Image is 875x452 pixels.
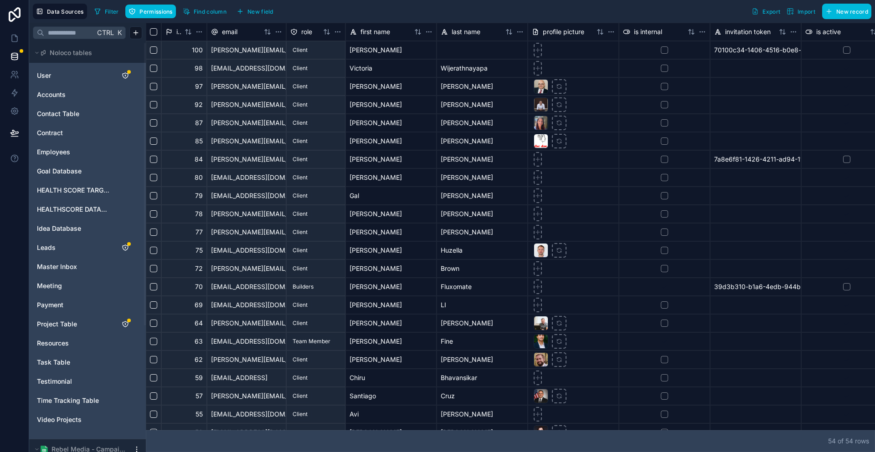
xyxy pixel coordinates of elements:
a: Leads [37,243,111,252]
span: Resources [37,339,69,348]
span: role [301,27,312,36]
div: User [33,68,142,83]
a: Meeting [37,281,111,290]
div: Client [293,82,308,91]
div: [EMAIL_ADDRESS] [207,369,286,387]
div: Meeting [33,279,142,293]
span: Find column [194,8,226,15]
div: [PERSON_NAME] [437,77,528,96]
div: [PERSON_NAME] [345,241,437,259]
div: Client [293,46,308,54]
div: [PERSON_NAME] [345,114,437,132]
div: 97 [161,77,207,96]
div: 98 [161,59,207,77]
div: email [207,23,286,41]
div: [PERSON_NAME][EMAIL_ADDRESS][DOMAIN_NAME] [207,314,286,332]
div: [PERSON_NAME] [345,205,437,223]
span: Data Sources [47,8,84,15]
div: Santiago [345,387,437,405]
span: New record [836,8,868,15]
div: HEALTHSCORE DATABASE [33,202,142,217]
div: Gal [345,187,437,205]
div: [EMAIL_ADDRESS][DOMAIN_NAME] [207,241,286,259]
button: Select row [150,265,157,272]
div: Leads [33,240,142,255]
div: invitation token [710,23,801,41]
div: Client [293,374,308,382]
div: [PERSON_NAME][EMAIL_ADDRESS][DOMAIN_NAME] [207,150,286,168]
div: [PERSON_NAME][EMAIL_ADDRESS][DOMAIN_NAME] [207,387,286,405]
button: Select row [150,338,157,345]
div: [PERSON_NAME] [345,314,437,332]
div: [PERSON_NAME] [345,150,437,168]
button: Permissions [125,5,175,18]
button: Select row [150,247,157,254]
div: [EMAIL_ADDRESS][DOMAIN_NAME] [207,423,286,442]
div: [PERSON_NAME] [345,423,437,442]
a: HEALTHSCORE DATABASE [37,205,111,214]
div: [PERSON_NAME] [345,259,437,278]
button: Select row [150,119,157,127]
span: New field [247,8,273,15]
button: Select row [150,83,157,90]
div: [PERSON_NAME] [345,350,437,369]
a: Time Tracking Table [37,396,111,405]
span: Filter [105,8,119,15]
button: Select row [150,174,157,181]
span: id [176,27,181,36]
div: LI [437,296,528,314]
div: 80 [161,168,207,187]
a: Accounts [37,90,111,99]
div: Task Table [33,355,142,370]
div: Client [293,192,308,200]
button: Select row [150,137,157,145]
div: Avi [345,405,437,423]
button: Select row [150,301,157,309]
span: Goal Database [37,167,82,176]
span: Noloco tables [50,48,92,57]
div: Client [293,392,308,400]
span: Leads [37,243,56,252]
span: User [37,71,51,80]
span: Payment [37,300,63,310]
div: Idea Database [33,221,142,236]
span: Task Table [37,358,70,367]
div: profile picture [528,23,619,41]
div: [PERSON_NAME] [437,223,528,241]
span: invitation token [725,27,771,36]
span: Time Tracking Table [37,396,99,405]
div: [PERSON_NAME] [345,96,437,114]
div: [PERSON_NAME] [437,168,528,187]
div: [EMAIL_ADDRESS][DOMAIN_NAME] [207,296,286,314]
button: Select row [150,356,157,363]
span: Export [762,8,780,15]
button: Import [783,4,818,19]
div: role [286,23,345,41]
div: [PERSON_NAME] [437,205,528,223]
a: Resources [37,339,111,348]
div: [PERSON_NAME] [437,132,528,150]
div: Goal Database [33,164,142,178]
div: 87 [161,114,207,132]
a: Contact Table [37,109,111,118]
button: Select row [150,46,157,54]
div: Testimonial [33,374,142,389]
div: [PERSON_NAME] [345,278,437,296]
div: Client [293,246,308,254]
div: Chiru [345,369,437,387]
div: [PERSON_NAME] [345,223,437,241]
div: last name [437,23,528,41]
div: [PERSON_NAME] [437,350,528,369]
a: Idea Database [37,224,111,233]
span: Testimonial [37,377,72,386]
button: Select row [150,65,157,72]
div: [EMAIL_ADDRESS][DOMAIN_NAME] [207,405,286,423]
span: 54 [828,437,836,445]
button: Select row [150,156,157,163]
div: [PERSON_NAME][EMAIL_ADDRESS][DOMAIN_NAME] [207,350,286,369]
div: [EMAIL_ADDRESS][DOMAIN_NAME] [207,59,286,77]
div: Resources [33,336,142,350]
div: Client [293,410,308,418]
div: [EMAIL_ADDRESS][DOMAIN_NAME] [207,278,286,296]
button: Export [748,4,783,19]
